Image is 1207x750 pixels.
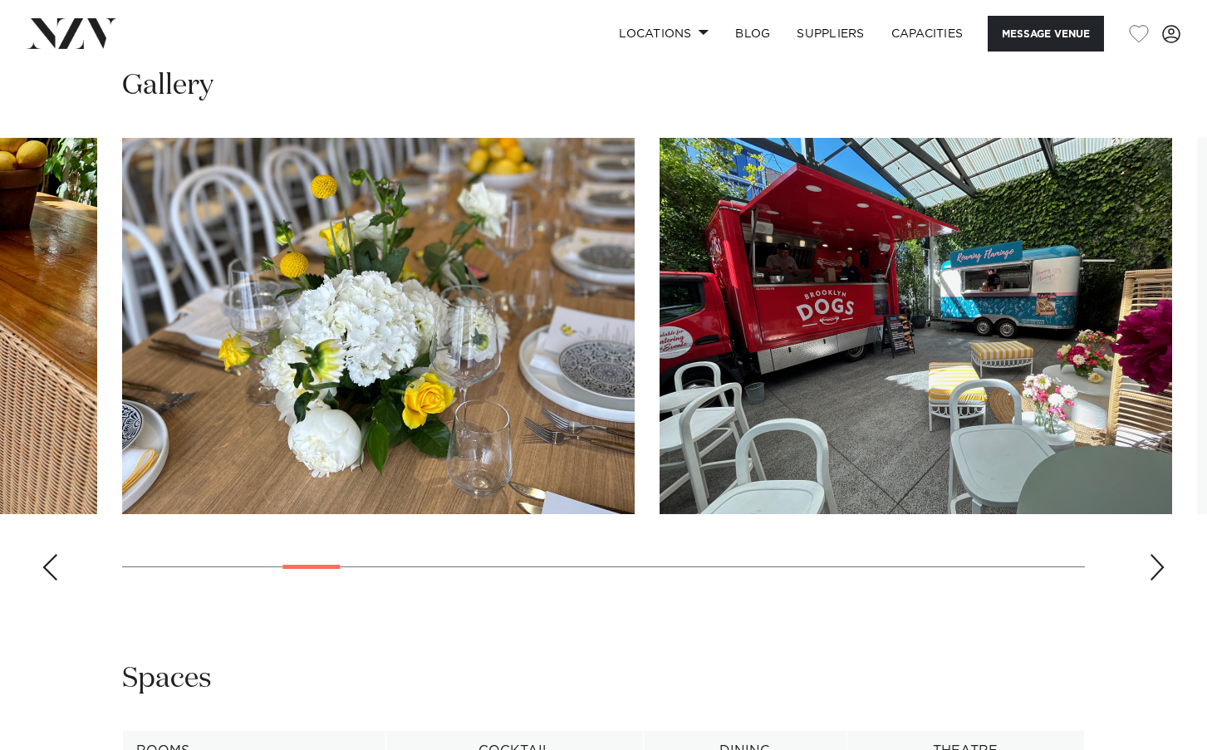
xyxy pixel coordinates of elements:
[722,16,783,51] a: BLOG
[988,16,1104,51] button: Message Venue
[27,18,117,48] img: nzv-logo.png
[122,138,635,514] swiper-slide: 6 / 30
[783,16,877,51] a: SUPPLIERS
[122,67,213,105] h2: Gallery
[606,16,722,51] a: Locations
[122,660,212,698] h2: Spaces
[660,138,1172,514] swiper-slide: 7 / 30
[878,16,977,51] a: Capacities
